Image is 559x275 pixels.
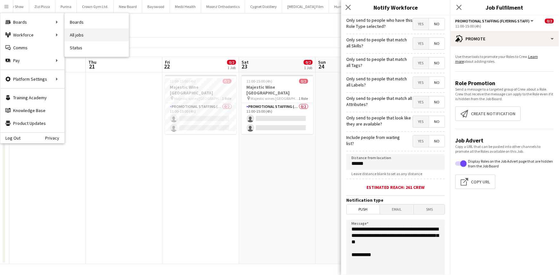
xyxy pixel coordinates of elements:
[413,135,429,147] span: Yes
[227,65,236,70] div: 1 Job
[455,87,554,101] p: Send a message to a targeted group of Crew about a Role. Crew that receive the message can apply ...
[380,205,414,214] span: Email
[346,184,445,190] div: Estimated reach: 261 crew
[414,205,445,214] span: SMS
[223,79,232,84] span: 0/2
[347,205,380,214] span: Push
[467,159,554,168] label: Display Roles on the Job Advert page that are hidden from the Job Board
[346,134,406,146] label: Include people from waiting list?
[170,79,196,84] span: 11:00-15:00 (4h)
[429,18,445,30] span: No
[0,73,64,85] div: Platform Settings
[242,59,249,65] span: Sat
[413,96,429,108] span: Yes
[114,0,142,13] button: New Board
[346,56,411,68] label: Only send to people that match all Tags?
[0,28,64,41] div: Workforce
[455,106,521,121] button: Create notification
[429,57,445,69] span: No
[346,76,412,87] label: Only send to people that match all Labels?
[304,60,313,65] span: 0/2
[413,38,429,49] span: Yes
[413,77,429,88] span: Yes
[545,19,554,23] span: 0/2
[0,104,64,117] a: Knowledge Base
[455,79,554,87] h3: Role Promotion
[0,41,64,54] a: Comms
[429,38,445,49] span: No
[413,57,429,69] span: Yes
[455,19,535,23] button: Promotional Staffing (Flyering Staff)
[413,116,429,127] span: Yes
[450,3,559,12] h3: Job Fulfilment
[299,96,308,101] span: 1 Role
[165,59,170,65] span: Fri
[0,16,64,28] div: Boards
[165,75,237,134] app-job-card: 11:00-15:00 (4h)0/2Majestic Wine [GEOGRAPHIC_DATA] Majestic wines [GEOGRAPHIC_DATA]1 RolePromotio...
[429,135,445,147] span: No
[346,115,413,126] label: Only send to people that look like they are available?
[299,79,308,84] span: 0/2
[455,144,554,154] p: Copy a URL that can be pasted into other channels to promote all the Roles available on this Job.
[165,84,237,96] h3: Majestic Wine [GEOGRAPHIC_DATA]
[413,18,429,30] span: Yes
[346,95,413,107] label: Only send to people that match all Attributes?
[65,16,129,28] a: Boards
[77,0,114,13] button: Crown Gym Ltd.
[88,59,96,65] span: Thu
[174,96,222,101] span: Majestic wines [GEOGRAPHIC_DATA]
[170,0,201,13] button: Medii Health
[55,0,77,13] button: Purina
[455,54,554,64] p: Use these tools to promote your Roles to Crew. about adding roles.
[245,0,282,13] button: Cygnet Distillery
[0,91,64,104] a: Training Academy
[241,63,249,70] span: 23
[29,0,55,13] button: Zizi Pizza
[455,137,554,144] h3: Job Advert
[455,174,496,189] button: Copy Url
[0,117,64,130] a: Product Updates
[317,63,326,70] span: 24
[242,84,313,96] h3: Majestic Wine [GEOGRAPHIC_DATA]
[450,31,559,46] div: Promote
[318,59,326,65] span: Sun
[455,19,530,23] span: Promotional Staffing (Flyering Staff)
[429,116,445,127] span: No
[142,0,170,13] button: Bayswood
[242,103,313,134] app-card-role: Promotional Staffing (Flyering Staff)0/211:00-15:00 (4h)
[429,77,445,88] span: No
[201,0,245,13] button: Moonz Orthodontics
[222,96,232,101] span: 1 Role
[242,75,313,134] app-job-card: 11:00-15:00 (4h)0/2Majestic Wine [GEOGRAPHIC_DATA] Majestic wines [GEOGRAPHIC_DATA]1 RolePromotio...
[227,60,236,65] span: 0/2
[45,135,64,141] a: Privacy
[455,24,554,28] div: 11:00-15:00 (4h)
[282,0,329,13] button: [MEDICAL_DATA] Film
[65,28,129,41] a: All jobs
[247,79,273,84] span: 11:00-15:00 (4h)
[341,3,450,12] h3: Notify Workforce
[329,0,363,13] button: Human Group
[164,63,170,70] span: 22
[346,17,413,29] label: Only send to people who have this Role Type selected?
[251,96,299,101] span: Majestic wines [GEOGRAPHIC_DATA]
[87,63,96,70] span: 21
[346,197,445,203] h3: Notification type
[346,171,427,176] span: Leave distance blank to set as any distance
[165,103,237,134] app-card-role: Promotional Staffing (Flyering Staff)0/211:00-15:00 (4h)
[304,65,312,70] div: 1 Job
[0,54,64,67] div: Pay
[65,41,129,54] a: Status
[429,96,445,108] span: No
[0,135,21,141] a: Log Out
[346,37,411,48] label: Only send to people that match all Skills?
[455,54,538,64] a: Learn more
